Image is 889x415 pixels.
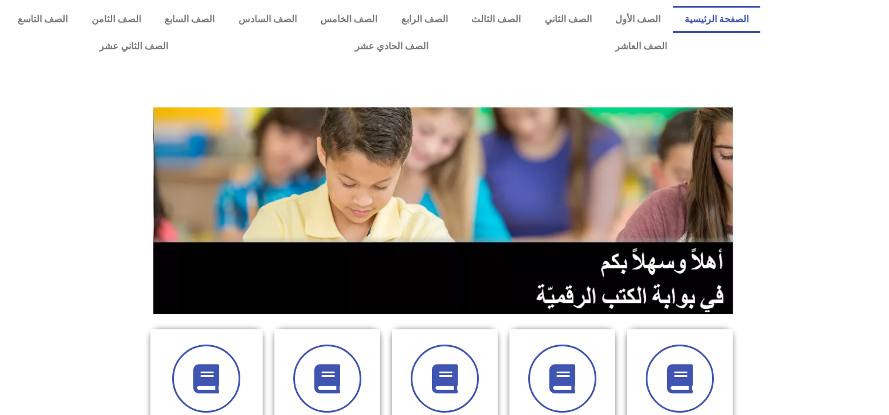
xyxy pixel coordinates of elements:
[153,6,227,33] a: الصف السابع
[80,6,153,33] a: الصف الثامن
[533,6,604,33] a: الصف الثاني
[459,6,533,33] a: الصف الثالث
[673,6,761,33] a: الصفحة الرئيسية
[603,6,673,33] a: الصف الأول
[261,33,522,60] a: الصف الحادي عشر
[6,33,261,60] a: الصف الثاني عشر
[390,6,460,33] a: الصف الرابع
[227,6,309,33] a: الصف السادس
[6,6,80,33] a: الصف التاسع
[522,33,760,60] a: الصف العاشر
[308,6,390,33] a: الصف الخامس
